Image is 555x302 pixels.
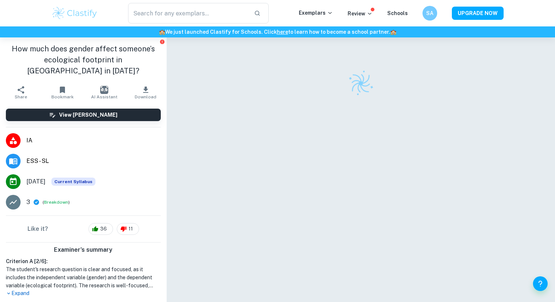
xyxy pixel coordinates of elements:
[117,223,139,235] div: 11
[6,109,161,121] button: View [PERSON_NAME]
[125,82,166,103] button: Download
[43,199,70,206] span: ( )
[26,177,46,186] span: [DATE]
[26,136,161,145] span: IA
[390,29,396,35] span: 🏫
[6,43,161,76] h1: How much does gender affect someone’s ecological footprint in [GEOGRAPHIC_DATA] in [DATE]?
[88,223,113,235] div: 36
[15,94,27,99] span: Share
[452,7,504,20] button: UPGRADE NOW
[6,257,161,265] h6: Criterion A [ 2 / 6 ]:
[387,10,408,16] a: Schools
[159,29,165,35] span: 🏫
[51,94,74,99] span: Bookmark
[51,6,98,21] img: Clastify logo
[3,245,164,254] h6: Examiner's summary
[26,157,161,165] span: ESS - SL
[533,276,548,291] button: Help and Feedback
[41,82,83,103] button: Bookmark
[426,9,434,17] h6: SA
[83,82,125,103] button: AI Assistant
[128,3,248,23] input: Search for any exemplars...
[135,94,156,99] span: Download
[51,178,95,186] span: Current Syllabus
[28,225,48,233] h6: Like it?
[124,225,137,233] span: 11
[96,225,111,233] span: 36
[100,86,108,94] img: AI Assistant
[44,199,68,205] button: Breakdown
[51,178,95,186] div: This exemplar is based on the current syllabus. Feel free to refer to it for inspiration/ideas wh...
[1,28,554,36] h6: We just launched Clastify for Schools. Click to learn how to become a school partner.
[6,265,161,290] h1: The student's research question is clear and focused, as it includes the independent variable (ge...
[277,29,288,35] a: here
[348,10,373,18] p: Review
[6,290,161,297] p: Expand
[299,9,333,17] p: Exemplars
[59,111,117,119] h6: View [PERSON_NAME]
[26,198,30,207] p: 3
[344,66,378,101] img: Clastify logo
[160,39,165,44] button: Report issue
[91,94,117,99] span: AI Assistant
[422,6,437,21] button: SA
